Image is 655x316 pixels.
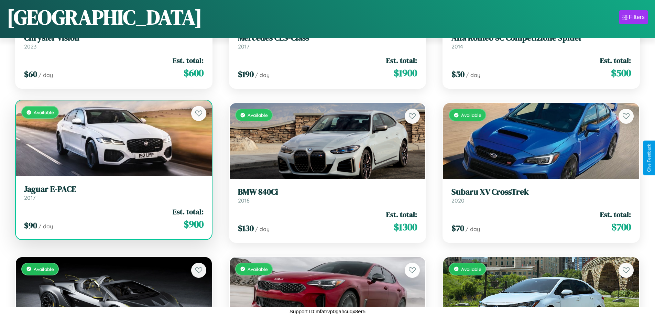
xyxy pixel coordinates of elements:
[386,55,417,65] span: Est. total:
[24,43,36,50] span: 2023
[39,223,53,230] span: / day
[611,220,631,234] span: $ 700
[24,220,37,231] span: $ 90
[248,112,268,118] span: Available
[39,72,53,78] span: / day
[451,33,631,43] h3: Alfa Romeo 8C Competizione Spider
[600,209,631,219] span: Est. total:
[238,33,417,50] a: Mercedes CLS-Class2017
[451,68,465,80] span: $ 50
[34,109,54,115] span: Available
[173,55,204,65] span: Est. total:
[24,68,37,80] span: $ 60
[451,187,631,204] a: Subaru XV CrossTrek2020
[629,14,645,21] div: Filters
[248,266,268,272] span: Available
[451,222,464,234] span: $ 70
[238,33,417,43] h3: Mercedes CLS-Class
[184,66,204,80] span: $ 600
[24,33,204,50] a: Chrysler Vision2023
[238,43,249,50] span: 2017
[611,66,631,80] span: $ 500
[255,72,270,78] span: / day
[173,207,204,217] span: Est. total:
[451,33,631,50] a: Alfa Romeo 8C Competizione Spider2014
[451,187,631,197] h3: Subaru XV CrossTrek
[238,197,250,204] span: 2016
[238,187,417,204] a: BMW 840Ci2016
[24,184,204,201] a: Jaguar E-PACE2017
[7,3,202,31] h1: [GEOGRAPHIC_DATA]
[238,222,254,234] span: $ 130
[24,184,204,194] h3: Jaguar E-PACE
[394,66,417,80] span: $ 1900
[184,217,204,231] span: $ 900
[466,72,480,78] span: / day
[290,307,365,316] p: Support ID: mfatrvp0gahcuqx8er5
[24,33,204,43] h3: Chrysler Vision
[461,112,481,118] span: Available
[461,266,481,272] span: Available
[238,187,417,197] h3: BMW 840Ci
[34,266,54,272] span: Available
[466,226,480,232] span: / day
[451,197,465,204] span: 2020
[24,194,35,201] span: 2017
[386,209,417,219] span: Est. total:
[600,55,631,65] span: Est. total:
[619,10,648,24] button: Filters
[394,220,417,234] span: $ 1300
[647,144,652,172] div: Give Feedback
[255,226,270,232] span: / day
[238,68,254,80] span: $ 190
[451,43,463,50] span: 2014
